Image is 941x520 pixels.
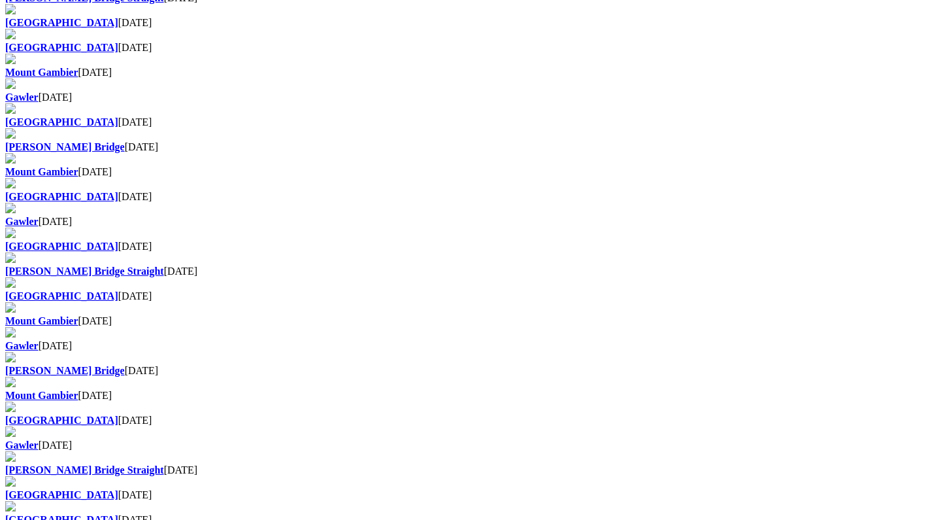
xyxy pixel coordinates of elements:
[5,17,118,28] a: [GEOGRAPHIC_DATA]
[5,277,16,288] img: file-red.svg
[5,290,118,302] a: [GEOGRAPHIC_DATA]
[5,501,16,511] img: file-red.svg
[5,266,164,277] a: [PERSON_NAME] Bridge Straight
[5,54,16,64] img: file-red.svg
[5,17,936,29] div: [DATE]
[5,340,39,351] a: Gawler
[5,266,936,277] div: [DATE]
[5,315,936,327] div: [DATE]
[5,340,936,352] div: [DATE]
[5,489,936,501] div: [DATE]
[5,440,39,451] a: Gawler
[5,302,16,313] img: file-red.svg
[5,141,936,153] div: [DATE]
[5,178,16,188] img: file-red.svg
[5,29,16,39] img: file-red.svg
[5,365,125,376] a: [PERSON_NAME] Bridge
[5,191,118,202] a: [GEOGRAPHIC_DATA]
[5,67,78,78] a: Mount Gambier
[5,451,16,462] img: file-red.svg
[5,141,125,152] a: [PERSON_NAME] Bridge
[5,290,936,302] div: [DATE]
[5,415,118,426] a: [GEOGRAPHIC_DATA]
[5,327,16,338] img: file-red.svg
[5,352,16,362] img: file-red.svg
[5,103,16,114] img: file-red.svg
[5,390,78,401] a: Mount Gambier
[5,216,39,227] a: Gawler
[5,489,118,500] a: [GEOGRAPHIC_DATA]
[5,476,16,487] img: file-red.svg
[5,402,16,412] img: file-red.svg
[5,315,78,326] a: Mount Gambier
[5,128,16,139] img: file-red.svg
[5,92,936,103] div: [DATE]
[5,116,936,128] div: [DATE]
[5,67,936,78] div: [DATE]
[5,116,118,128] a: [GEOGRAPHIC_DATA]
[5,252,16,263] img: file-red.svg
[5,153,16,164] img: file-red.svg
[5,4,16,14] img: file-red.svg
[5,426,16,437] img: file-red.svg
[5,166,78,177] a: Mount Gambier
[5,166,936,178] div: [DATE]
[5,241,118,252] a: [GEOGRAPHIC_DATA]
[5,92,39,103] a: Gawler
[5,365,936,377] div: [DATE]
[5,390,936,402] div: [DATE]
[5,42,118,53] a: [GEOGRAPHIC_DATA]
[5,216,936,228] div: [DATE]
[5,241,936,252] div: [DATE]
[5,191,936,203] div: [DATE]
[5,440,936,451] div: [DATE]
[5,228,16,238] img: file-red.svg
[5,78,16,89] img: file-red.svg
[5,203,16,213] img: file-red.svg
[5,42,936,54] div: [DATE]
[5,377,16,387] img: file-red.svg
[5,415,936,426] div: [DATE]
[5,464,164,476] a: [PERSON_NAME] Bridge Straight
[5,464,936,476] div: [DATE]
